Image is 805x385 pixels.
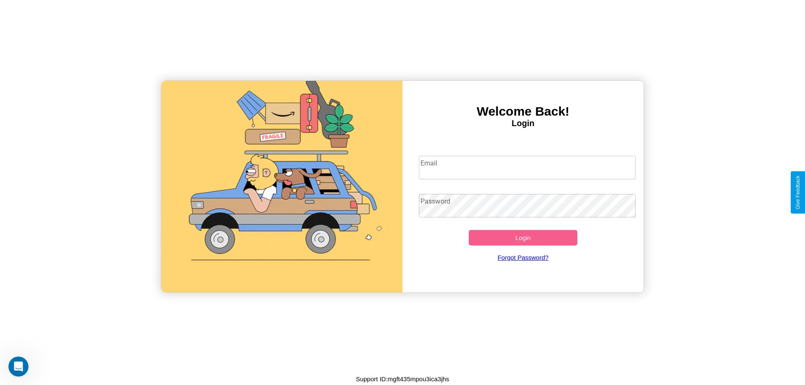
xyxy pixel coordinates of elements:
button: Login [469,230,577,245]
img: gif [161,81,402,292]
iframe: Intercom live chat [8,357,29,377]
h4: Login [402,119,644,128]
h3: Welcome Back! [402,104,644,119]
div: Give Feedback [795,176,801,209]
p: Support ID: mgft435mpou3ica3jhs [356,373,449,385]
a: Forgot Password? [415,245,632,269]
